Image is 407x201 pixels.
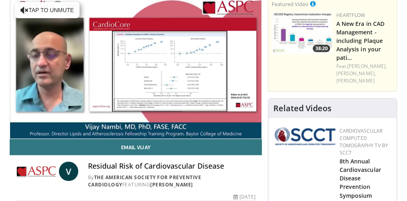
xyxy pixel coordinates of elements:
[88,162,256,171] h4: Residual Risk of Cardiovascular Disease
[88,174,256,188] div: By FEATURING
[59,162,78,181] a: V
[340,157,381,199] a: 8th Annual Cardiovascular Disease Prevention Symposium
[336,77,375,84] a: [PERSON_NAME]
[88,174,201,188] a: The American Society for Preventive Cardiology
[272,12,332,54] a: 38:20
[347,63,387,70] a: [PERSON_NAME],
[313,45,330,52] span: 38:20
[150,181,193,188] a: [PERSON_NAME]
[16,162,56,181] img: The American Society for Preventive Cardiology
[336,70,376,77] a: [PERSON_NAME],
[10,139,262,155] a: Email Vijay
[234,193,256,201] div: [DATE]
[340,127,388,156] a: Cardiovascular Computed Tomography TV by SCCT
[336,63,394,85] div: Feat.
[272,0,308,8] small: Featured Video
[336,12,365,19] a: Heartflow
[273,104,331,113] h4: Related Videos
[336,20,385,61] a: A New Era in CAD Management - including Plaque Analysis in your pati…
[15,2,80,18] button: Tap to unmute
[272,12,332,54] img: 738d0e2d-290f-4d89-8861-908fb8b721dc.150x105_q85_crop-smart_upscale.jpg
[275,127,336,145] img: 51a70120-4f25-49cc-93a4-67582377e75f.png.150x105_q85_autocrop_double_scale_upscale_version-0.2.png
